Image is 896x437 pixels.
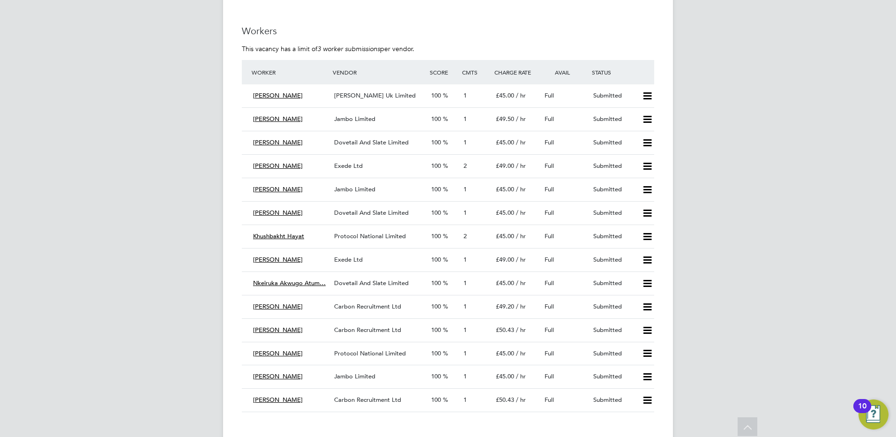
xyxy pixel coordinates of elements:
span: [PERSON_NAME] Uk Limited [334,91,416,99]
div: Submitted [590,182,638,197]
span: 1 [463,256,467,264]
span: Full [545,279,554,287]
span: £45.00 [496,279,514,287]
span: Protocol National Limited [334,232,406,240]
span: Full [545,396,554,404]
span: [PERSON_NAME] [253,302,303,310]
div: Submitted [590,88,638,104]
span: Jambo Limited [334,372,375,380]
div: Worker [249,64,330,81]
span: / hr [516,115,526,123]
span: 1 [463,349,467,357]
span: / hr [516,326,526,334]
span: Full [545,91,554,99]
div: Charge Rate [492,64,541,81]
div: Submitted [590,135,638,151]
div: Submitted [590,369,638,384]
span: 100 [431,138,441,146]
span: / hr [516,279,526,287]
span: [PERSON_NAME] [253,209,303,217]
span: [PERSON_NAME] [253,91,303,99]
em: 3 worker submissions [317,45,380,53]
div: Submitted [590,229,638,244]
span: £45.00 [496,349,514,357]
span: £49.50 [496,115,514,123]
span: Jambo Limited [334,115,375,123]
span: Full [545,162,554,170]
span: / hr [516,256,526,264]
span: £45.00 [496,209,514,217]
span: [PERSON_NAME] [253,256,303,264]
span: / hr [516,91,526,99]
span: 1 [463,209,467,217]
span: 100 [431,232,441,240]
span: Dovetail And Slate Limited [334,138,409,146]
span: [PERSON_NAME] [253,396,303,404]
span: Jambo Limited [334,185,375,193]
p: This vacancy has a limit of per vendor. [242,45,654,53]
span: / hr [516,185,526,193]
span: Exede Ltd [334,256,363,264]
span: / hr [516,396,526,404]
span: Khushbakht Hayat [253,232,304,240]
span: £45.00 [496,372,514,380]
span: 100 [431,115,441,123]
span: Full [545,138,554,146]
span: £45.00 [496,232,514,240]
span: Carbon Recruitment Ltd [334,326,401,334]
span: Full [545,232,554,240]
span: Full [545,256,554,264]
span: 100 [431,162,441,170]
span: Full [545,209,554,217]
span: Carbon Recruitment Ltd [334,396,401,404]
span: [PERSON_NAME] [253,115,303,123]
div: Status [590,64,654,81]
span: Dovetail And Slate Limited [334,279,409,287]
span: 1 [463,138,467,146]
div: Submitted [590,252,638,268]
span: [PERSON_NAME] [253,162,303,170]
button: Open Resource Center, 10 new notifications [859,399,889,429]
span: £49.00 [496,256,514,264]
span: 1 [463,302,467,310]
span: / hr [516,209,526,217]
span: 100 [431,349,441,357]
span: 1 [463,279,467,287]
span: Nkeiruka Akwugo Atum… [253,279,326,287]
span: [PERSON_NAME] [253,349,303,357]
span: 100 [431,279,441,287]
span: 100 [431,185,441,193]
span: 100 [431,256,441,264]
div: Submitted [590,323,638,338]
div: Submitted [590,205,638,221]
div: Avail [541,64,590,81]
span: £50.43 [496,326,514,334]
span: Exede Ltd [334,162,363,170]
div: Submitted [590,112,638,127]
div: Submitted [590,158,638,174]
span: Full [545,115,554,123]
span: £45.00 [496,185,514,193]
span: / hr [516,232,526,240]
span: £50.43 [496,396,514,404]
div: 10 [858,406,866,418]
span: / hr [516,138,526,146]
span: Full [545,326,554,334]
span: [PERSON_NAME] [253,372,303,380]
span: Protocol National Limited [334,349,406,357]
span: Full [545,185,554,193]
span: 100 [431,326,441,334]
span: 100 [431,302,441,310]
div: Score [427,64,460,81]
span: / hr [516,302,526,310]
span: [PERSON_NAME] [253,138,303,146]
span: 2 [463,162,467,170]
span: 100 [431,396,441,404]
span: 1 [463,372,467,380]
span: £49.20 [496,302,514,310]
span: Dovetail And Slate Limited [334,209,409,217]
span: 1 [463,326,467,334]
span: 100 [431,209,441,217]
h3: Workers [242,25,654,37]
span: 1 [463,115,467,123]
